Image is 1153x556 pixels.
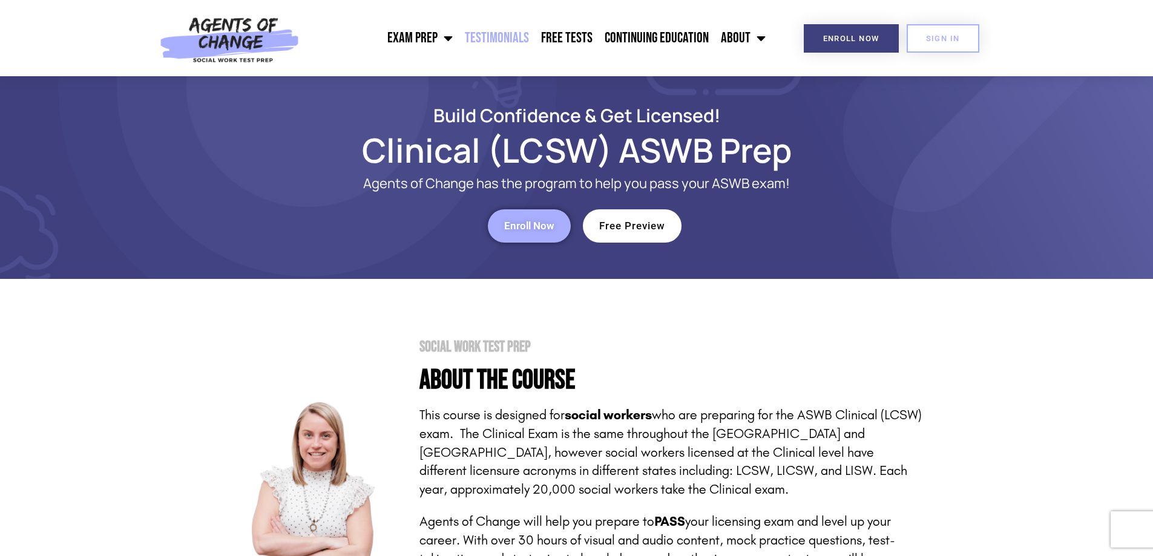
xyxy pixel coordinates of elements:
p: This course is designed for who are preparing for the ASWB Clinical (LCSW) exam. The Clinical Exa... [419,406,922,499]
span: Enroll Now [823,34,879,42]
a: Exam Prep [381,23,459,53]
h2: Build Confidence & Get Licensed! [232,106,922,124]
span: Enroll Now [504,221,554,231]
strong: social workers [565,407,652,423]
a: Testimonials [459,23,535,53]
a: Enroll Now [804,24,899,53]
span: SIGN IN [926,34,960,42]
a: Free Tests [535,23,599,53]
a: About [715,23,772,53]
strong: PASS [654,514,685,529]
nav: Menu [306,23,772,53]
h4: About the Course [419,367,922,394]
a: SIGN IN [907,24,979,53]
h2: Social Work Test Prep [419,339,922,355]
a: Continuing Education [599,23,715,53]
h1: Clinical (LCSW) ASWB Prep [232,136,922,164]
span: Free Preview [599,221,665,231]
p: Agents of Change has the program to help you pass your ASWB exam! [280,176,873,191]
a: Free Preview [583,209,682,243]
a: Enroll Now [488,209,571,243]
